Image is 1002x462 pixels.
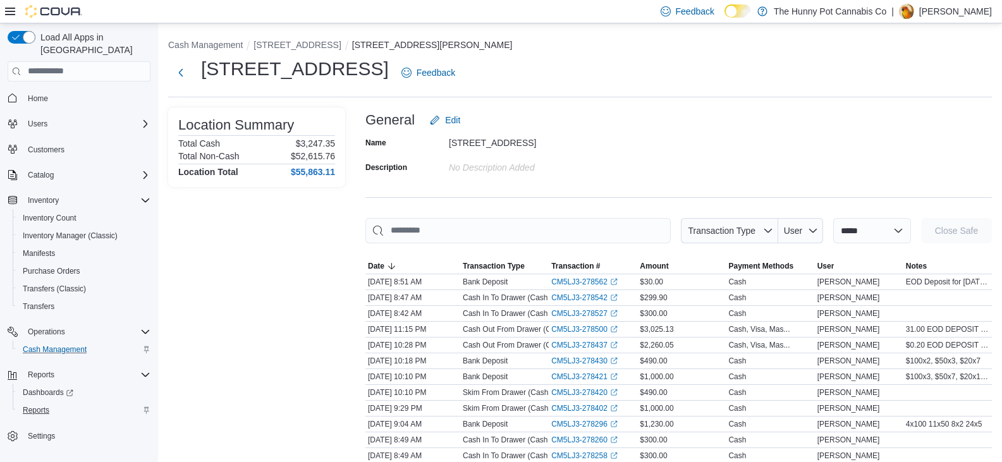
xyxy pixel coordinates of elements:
span: $300.00 [640,451,667,461]
span: [PERSON_NAME] [817,293,880,303]
div: Cash [728,356,746,366]
button: Users [23,116,52,131]
span: $1,230.00 [640,419,673,429]
svg: External link [610,389,618,396]
span: [PERSON_NAME] [817,372,880,382]
a: CM5LJ3-278527External link [551,308,618,319]
span: Transfers (Classic) [18,281,150,296]
span: Feedback [676,5,714,18]
span: Feedback [417,66,455,79]
span: Reports [28,370,54,380]
a: CM5LJ3-278258External link [551,451,618,461]
span: Catalog [28,170,54,180]
span: Reports [18,403,150,418]
button: Cash Management [168,40,243,50]
div: Cash [728,387,746,398]
span: Transaction Type [688,226,755,236]
img: Cova [25,5,82,18]
span: [PERSON_NAME] [817,451,880,461]
svg: External link [610,420,618,428]
span: Customers [23,142,150,157]
p: Bank Deposit [463,277,508,287]
span: Inventory Count [18,210,150,226]
div: [DATE] 8:49 AM [365,432,460,447]
span: Notes [906,261,927,271]
div: Cash [728,277,746,287]
a: Dashboards [13,384,156,401]
span: [PERSON_NAME] [817,403,880,413]
button: Transfers [13,298,156,315]
span: [PERSON_NAME] [817,435,880,445]
span: [PERSON_NAME] [817,356,880,366]
span: User [817,261,834,271]
span: Purchase Orders [18,264,150,279]
p: [PERSON_NAME] [919,4,992,19]
div: [DATE] 10:18 PM [365,353,460,368]
button: Operations [23,324,70,339]
div: Cash [728,372,746,382]
input: This is a search bar. As you type, the results lower in the page will automatically filter. [365,218,671,243]
div: [DATE] 8:51 AM [365,274,460,289]
a: CM5LJ3-278260External link [551,435,618,445]
h6: Total Cash [178,138,220,149]
span: Settings [28,431,55,441]
span: [PERSON_NAME] [817,308,880,319]
a: Cash Management [18,342,92,357]
a: CM5LJ3-278437External link [551,340,618,350]
span: Users [28,119,47,129]
p: | [891,4,894,19]
button: Edit [425,107,465,133]
button: Home [3,89,156,107]
button: Inventory Count [13,209,156,227]
p: $3,247.35 [296,138,335,149]
p: Skim From Drawer (Cash 1) [463,403,557,413]
a: Purchase Orders [18,264,85,279]
a: CM5LJ3-278420External link [551,387,618,398]
span: $300.00 [640,435,667,445]
span: Settings [23,428,150,444]
a: Customers [23,142,70,157]
button: Next [168,60,193,85]
h4: Location Total [178,167,238,177]
span: Inventory Count [23,213,76,223]
a: CM5LJ3-278296External link [551,419,618,429]
button: Users [3,115,156,133]
span: Home [23,90,150,106]
div: [STREET_ADDRESS] [449,133,618,148]
h4: $55,863.11 [291,167,335,177]
span: Operations [28,327,65,337]
span: Inventory [23,193,150,208]
div: Andy Ramgobin [899,4,914,19]
label: Name [365,138,386,148]
span: [PERSON_NAME] [817,277,880,287]
p: Cash Out From Drawer (Cash 2) [463,340,572,350]
p: Cash In To Drawer (Cash 2) [463,293,557,303]
button: Transfers (Classic) [13,280,156,298]
button: Operations [3,323,156,341]
span: Inventory [28,195,59,205]
button: Date [365,258,460,274]
a: CM5LJ3-278402External link [551,403,618,413]
span: Transaction Type [463,261,525,271]
span: [PERSON_NAME] [817,419,880,429]
button: User [815,258,903,274]
span: Users [23,116,150,131]
button: Transaction Type [681,218,778,243]
span: Payment Methods [728,261,793,271]
a: Inventory Count [18,210,82,226]
span: Catalog [23,167,150,183]
span: Reports [23,405,49,415]
p: Bank Deposit [463,419,508,429]
button: Purchase Orders [13,262,156,280]
div: [DATE] 10:10 PM [365,369,460,384]
span: Amount [640,261,668,271]
a: CM5LJ3-278421External link [551,372,618,382]
a: Settings [23,429,60,444]
div: [DATE] 9:29 PM [365,401,460,416]
span: Edit [445,114,460,126]
button: User [778,218,823,243]
a: Feedback [396,60,460,85]
span: Close Safe [935,224,978,237]
button: Inventory Manager (Classic) [13,227,156,245]
svg: External link [610,452,618,459]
